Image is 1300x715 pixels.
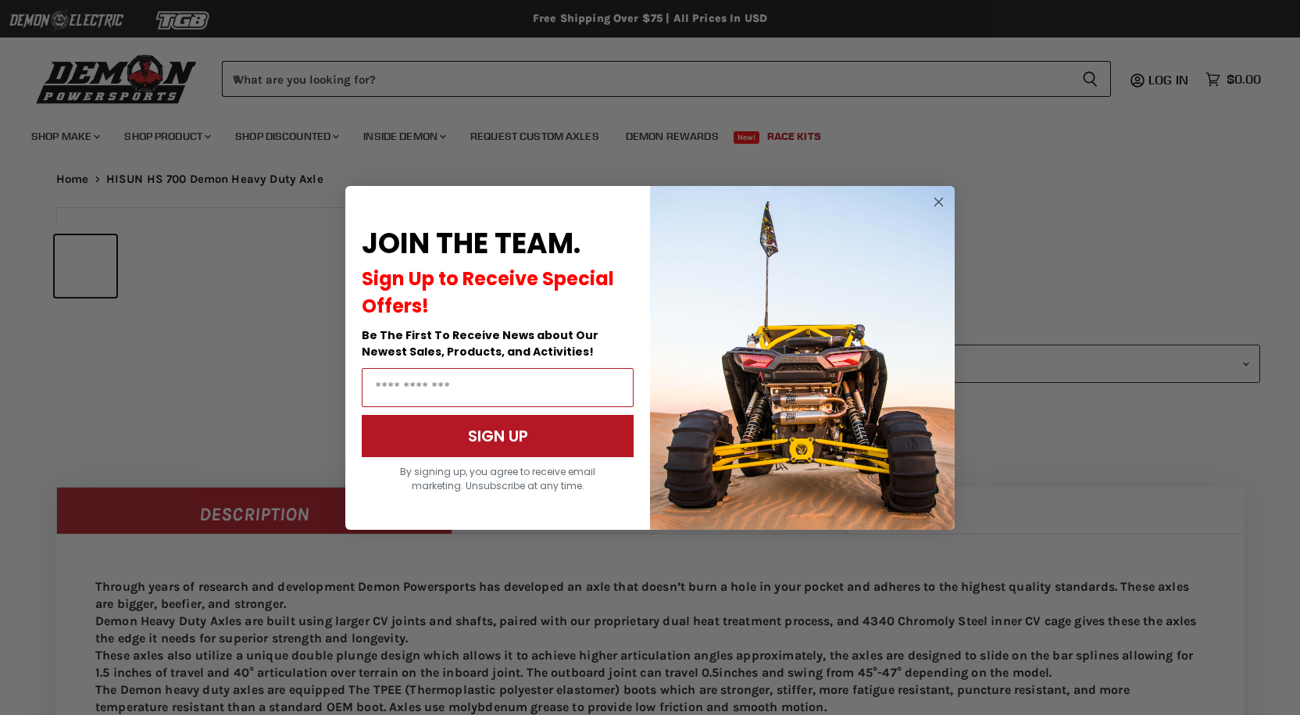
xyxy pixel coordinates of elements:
button: SIGN UP [362,415,634,457]
img: a9095488-b6e7-41ba-879d-588abfab540b.jpeg [650,186,955,530]
span: Sign Up to Receive Special Offers! [362,266,614,319]
span: By signing up, you agree to receive email marketing. Unsubscribe at any time. [400,465,595,492]
span: JOIN THE TEAM. [362,223,580,263]
button: Close dialog [929,192,948,212]
input: Email Address [362,368,634,407]
span: Be The First To Receive News about Our Newest Sales, Products, and Activities! [362,327,598,359]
